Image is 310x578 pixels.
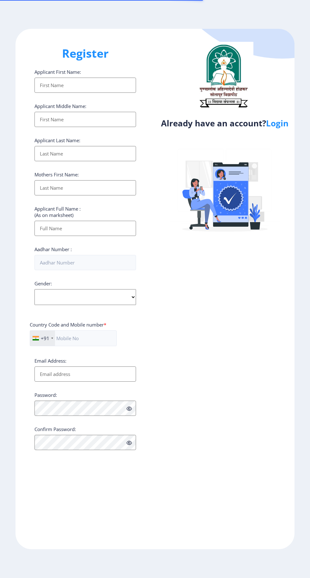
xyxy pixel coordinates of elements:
[170,137,280,248] img: Verified-rafiki.svg
[160,118,290,128] h4: Already have an account?
[34,255,136,270] input: Aadhar Number
[34,206,81,218] label: Applicant Full Name : (As on marksheet)
[34,112,136,127] input: First Name
[34,146,136,161] input: Last Name
[34,180,136,195] input: Last Name
[30,321,106,328] label: Country Code and Mobile number
[34,358,66,364] label: Email Address:
[34,103,86,109] label: Applicant Middle Name:
[34,137,80,143] label: Applicant Last Name:
[34,280,52,287] label: Gender:
[30,331,55,346] div: India (भारत): +91
[34,246,72,252] label: Aadhar Number :
[30,330,117,346] input: Mobile No
[34,69,81,75] label: Applicant First Name:
[266,118,288,129] a: Login
[34,392,57,398] label: Password:
[34,426,76,432] label: Confirm Password:
[34,366,136,382] input: Email address
[34,78,136,93] input: First Name
[41,335,49,341] div: +91
[34,46,136,61] h1: Register
[34,221,136,236] input: Full Name
[34,171,79,178] label: Mothers First Name:
[193,42,253,110] img: logo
